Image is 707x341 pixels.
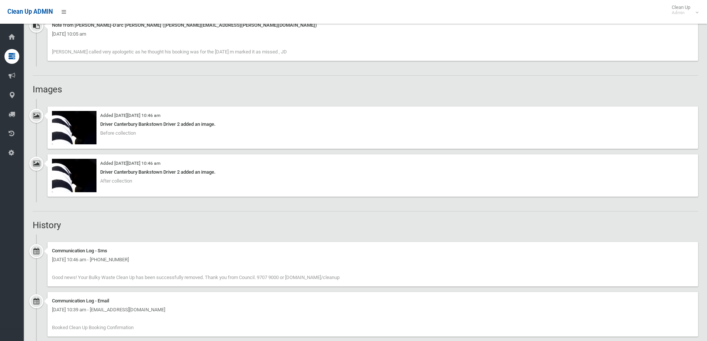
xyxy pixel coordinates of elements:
[668,4,698,16] span: Clean Up
[33,220,698,230] h2: History
[52,21,694,30] div: Note from [PERSON_NAME]-D'arc [PERSON_NAME] ([PERSON_NAME][EMAIL_ADDRESS][PERSON_NAME][DOMAIN_NAME])
[52,168,694,177] div: Driver Canterbury Bankstown Driver 2 added an image.
[52,246,694,255] div: Communication Log - Sms
[52,49,287,55] span: [PERSON_NAME] called very apologetic as he thought his booking was for the [DATE] m marked it as ...
[52,111,96,144] img: 2025-10-1010.46.094229160816785614928.jpg
[52,30,694,39] div: [DATE] 10:05 am
[33,85,698,94] h2: Images
[7,8,53,15] span: Clean Up ADMIN
[100,130,136,136] span: Before collection
[52,325,134,330] span: Booked Clean Up Booking Confirmation
[100,113,160,118] small: Added [DATE][DATE] 10:46 am
[52,159,96,192] img: 2025-10-1010.46.171989704390334324531.jpg
[100,161,160,166] small: Added [DATE][DATE] 10:46 am
[672,10,690,16] small: Admin
[52,120,694,129] div: Driver Canterbury Bankstown Driver 2 added an image.
[52,305,694,314] div: [DATE] 10:39 am - [EMAIL_ADDRESS][DOMAIN_NAME]
[52,255,694,264] div: [DATE] 10:46 am - [PHONE_NUMBER]
[100,178,132,184] span: After collection
[52,296,694,305] div: Communication Log - Email
[52,275,340,280] span: Good news! Your Bulky Waste Clean Up has been successfully removed. Thank you from Council. 9707 ...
